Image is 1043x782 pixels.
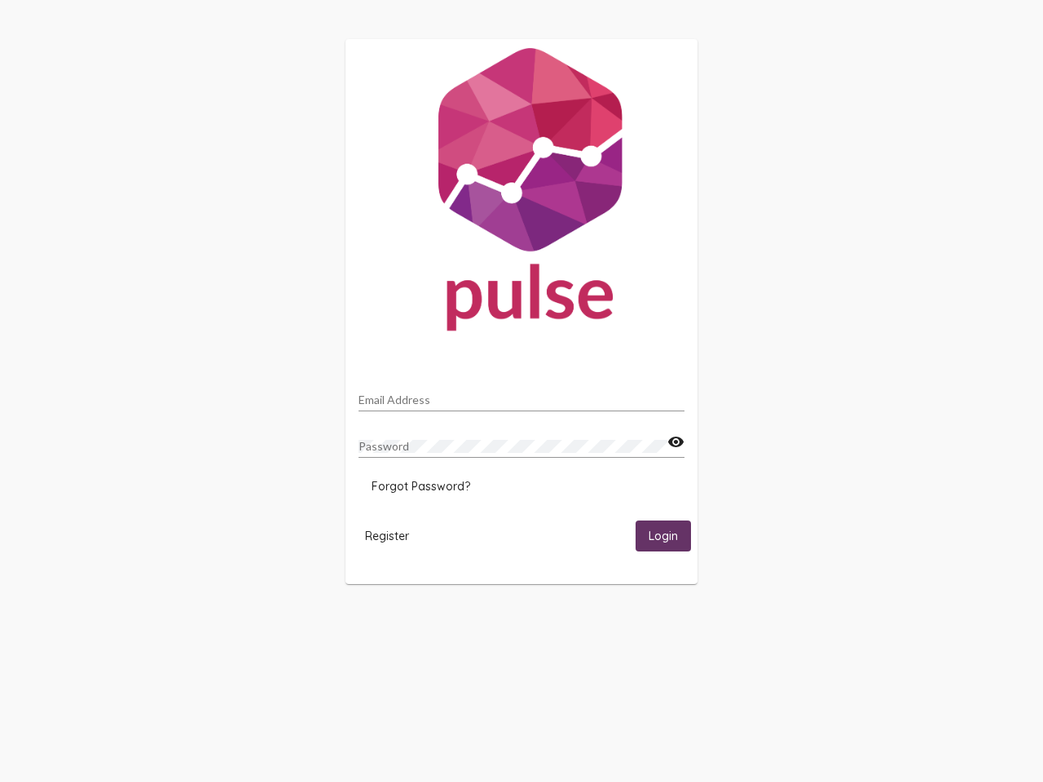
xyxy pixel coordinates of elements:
[636,521,691,551] button: Login
[365,529,409,543] span: Register
[359,472,483,501] button: Forgot Password?
[667,433,684,452] mat-icon: visibility
[345,39,698,347] img: Pulse For Good Logo
[352,521,422,551] button: Register
[372,479,470,494] span: Forgot Password?
[649,529,678,544] span: Login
